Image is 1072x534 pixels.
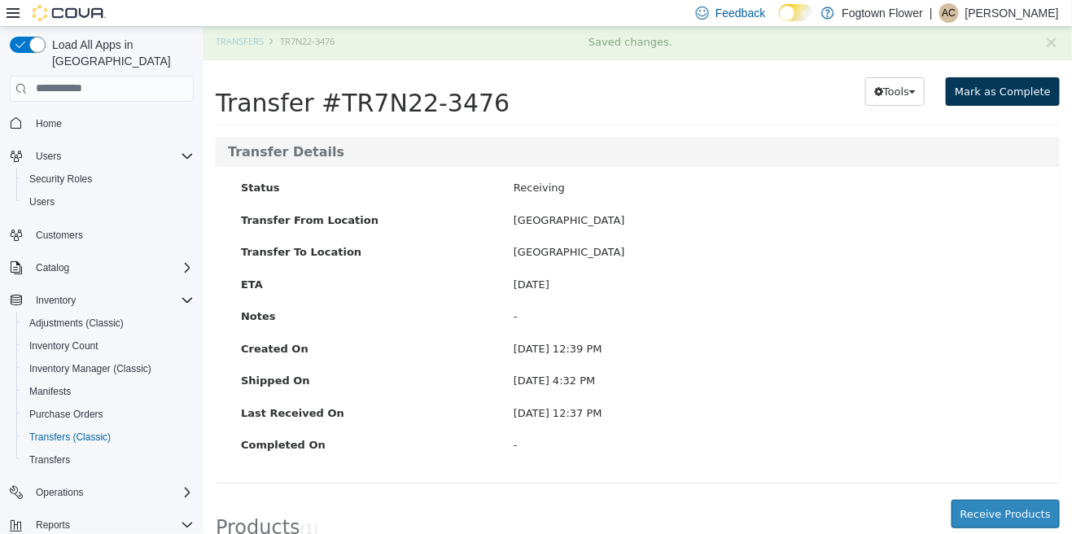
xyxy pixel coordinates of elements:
[29,483,90,502] button: Operations
[23,169,98,189] a: Security Roles
[16,403,200,426] button: Purchase Orders
[23,382,194,401] span: Manifests
[662,50,721,80] button: Tools
[29,483,194,502] span: Operations
[3,256,200,279] button: Catalog
[25,186,298,202] label: Transfer From Location
[29,147,194,166] span: Users
[298,346,843,362] div: [DATE] 4:32 PM
[23,427,117,447] a: Transfers (Classic)
[46,37,194,69] span: Load All Apps in [GEOGRAPHIC_DATA]
[23,192,61,212] a: Users
[36,294,76,307] span: Inventory
[3,112,200,135] button: Home
[751,59,847,71] span: Mark as Complete
[298,217,843,234] div: [GEOGRAPHIC_DATA]
[23,313,130,333] a: Adjustments (Classic)
[12,489,97,512] span: Products
[25,379,298,395] label: Last Received On
[29,195,55,208] span: Users
[29,258,76,278] button: Catalog
[930,3,933,23] p: |
[25,346,298,362] label: Shipped On
[23,192,194,212] span: Users
[29,362,151,375] span: Inventory Manager (Classic)
[25,282,298,298] label: Notes
[3,289,200,312] button: Inventory
[779,21,780,22] span: Dark Mode
[16,168,200,190] button: Security Roles
[29,385,71,398] span: Manifests
[23,427,194,447] span: Transfers (Classic)
[23,359,194,379] span: Inventory Manager (Classic)
[3,481,200,504] button: Operations
[29,317,124,330] span: Adjustments (Classic)
[298,379,843,395] div: [DATE] 12:37 PM
[29,225,90,245] a: Customers
[16,190,200,213] button: Users
[102,496,110,510] span: 1
[29,113,194,133] span: Home
[23,450,77,470] a: Transfers
[29,225,194,245] span: Customers
[36,261,69,274] span: Catalog
[29,431,111,444] span: Transfers (Classic)
[23,169,194,189] span: Security Roles
[23,313,194,333] span: Adjustments (Classic)
[298,186,843,202] div: [GEOGRAPHIC_DATA]
[16,380,200,403] button: Manifests
[97,496,115,510] small: ( )
[16,449,200,471] button: Transfers
[23,359,158,379] a: Inventory Manager (Classic)
[36,229,83,242] span: Customers
[3,145,200,168] button: Users
[29,258,194,278] span: Catalog
[715,5,765,21] span: Feedback
[842,3,924,23] p: Fogtown Flower
[939,3,959,23] div: Alister Crichton
[25,250,298,266] label: ETA
[16,426,200,449] button: Transfers (Classic)
[680,59,706,71] span: Tools
[16,312,200,335] button: Adjustments (Classic)
[16,335,200,357] button: Inventory Count
[23,336,194,356] span: Inventory Count
[29,147,68,166] button: Users
[25,153,298,169] label: Status
[29,339,98,352] span: Inventory Count
[29,291,194,310] span: Inventory
[23,382,77,401] a: Manifests
[779,4,813,21] input: Dark Mode
[298,250,843,266] div: [DATE]
[36,486,84,499] span: Operations
[25,217,298,234] label: Transfer To Location
[298,153,843,169] div: Receiving
[23,336,105,356] a: Inventory Count
[3,223,200,247] button: Customers
[298,410,843,427] div: -
[36,519,70,532] span: Reports
[23,450,194,470] span: Transfers
[24,118,844,133] h3: Transfer Details
[23,405,110,424] a: Purchase Orders
[36,117,62,130] span: Home
[12,62,306,90] span: Transfer #TR7N22-3476
[748,473,856,502] button: Receive Products
[36,150,61,163] span: Users
[841,7,855,24] button: ×
[943,3,956,23] span: AC
[742,50,856,80] button: Mark as Complete
[298,314,843,330] div: [DATE] 12:39 PM
[29,114,68,133] a: Home
[23,405,194,424] span: Purchase Orders
[25,410,298,427] label: Completed On
[33,5,106,21] img: Cova
[29,408,103,421] span: Purchase Orders
[29,453,70,466] span: Transfers
[965,3,1059,23] p: [PERSON_NAME]
[16,357,200,380] button: Inventory Manager (Classic)
[29,173,92,186] span: Security Roles
[25,314,298,330] label: Created On
[29,291,82,310] button: Inventory
[298,282,843,298] div: -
